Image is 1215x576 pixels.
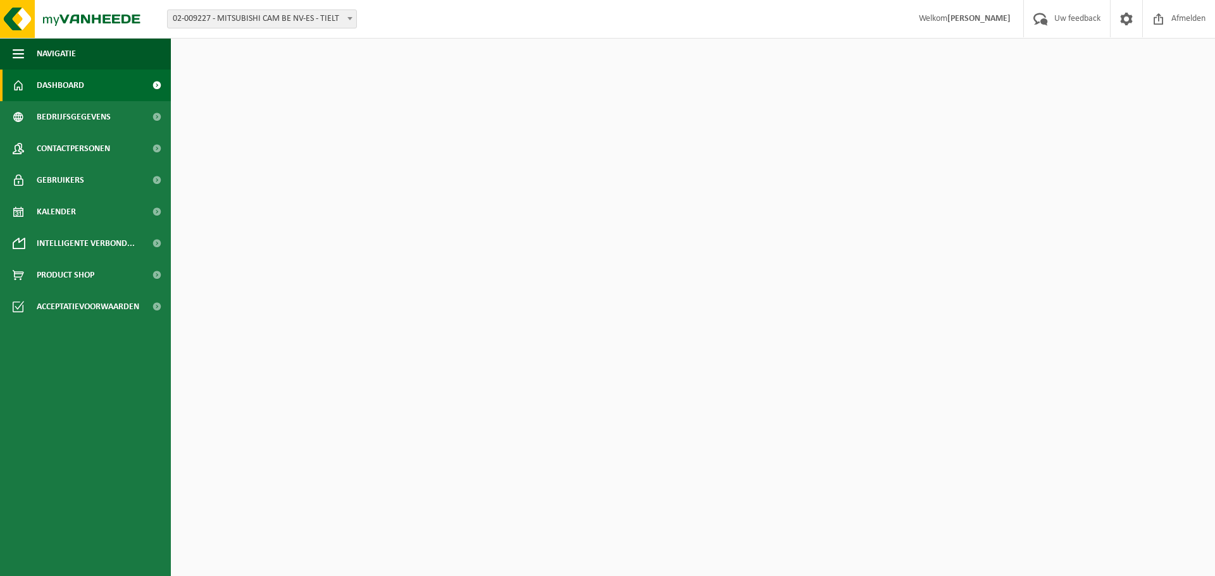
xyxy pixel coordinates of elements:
[37,101,111,133] span: Bedrijfsgegevens
[37,164,84,196] span: Gebruikers
[37,38,76,70] span: Navigatie
[37,133,110,164] span: Contactpersonen
[37,70,84,101] span: Dashboard
[168,10,356,28] span: 02-009227 - MITSUBISHI CAM BE NV-ES - TIELT
[37,259,94,291] span: Product Shop
[37,196,76,228] span: Kalender
[37,291,139,322] span: Acceptatievoorwaarden
[37,228,135,259] span: Intelligente verbond...
[167,9,357,28] span: 02-009227 - MITSUBISHI CAM BE NV-ES - TIELT
[947,14,1011,23] strong: [PERSON_NAME]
